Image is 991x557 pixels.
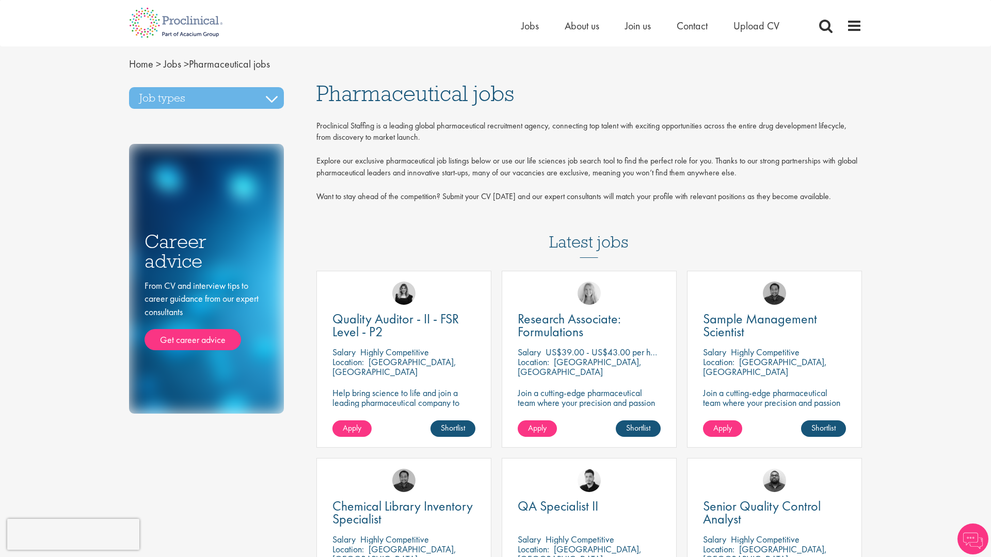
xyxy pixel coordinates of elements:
[733,19,779,32] a: Upload CV
[616,420,661,437] a: Shortlist
[145,329,241,351] a: Get career advice
[703,356,827,378] p: [GEOGRAPHIC_DATA], [GEOGRAPHIC_DATA]
[518,356,549,368] span: Location:
[360,533,429,545] p: Highly Competitive
[703,310,817,340] span: Sample Management Scientist
[343,422,361,433] span: Apply
[518,497,598,515] span: QA Specialist II
[430,420,475,437] a: Shortlist
[801,420,846,437] a: Shortlist
[145,279,268,351] div: From CV and interview tips to career guidance from our expert consultants
[521,19,539,32] a: Jobs
[518,500,661,513] a: QA Specialist II
[332,543,364,555] span: Location:
[677,19,708,32] a: Contact
[360,346,429,358] p: Highly Competitive
[518,313,661,338] a: Research Associate: Formulations
[518,356,642,378] p: [GEOGRAPHIC_DATA], [GEOGRAPHIC_DATA]
[546,346,662,358] p: US$39.00 - US$43.00 per hour
[145,232,268,271] h3: Career advice
[332,310,459,340] span: Quality Auditor - II - FSR Level - P2
[565,19,599,32] a: About us
[528,422,547,433] span: Apply
[332,356,364,368] span: Location:
[332,313,475,338] a: Quality Auditor - II - FSR Level - P2
[316,120,862,208] div: Proclinical Staffing is a leading global pharmaceutical recruitment agency, connecting top talent...
[703,533,726,545] span: Salary
[546,533,614,545] p: Highly Competitive
[713,422,732,433] span: Apply
[332,388,475,437] p: Help bring science to life and join a leading pharmaceutical company to play a key role in delive...
[518,533,541,545] span: Salary
[518,346,541,358] span: Salary
[703,543,734,555] span: Location:
[549,207,629,258] h3: Latest jobs
[332,497,473,528] span: Chemical Library Inventory Specialist
[332,533,356,545] span: Salary
[392,469,415,492] img: Mike Raletz
[184,57,189,71] span: >
[703,388,846,427] p: Join a cutting-edge pharmaceutical team where your precision and passion for quality will help sh...
[156,57,161,71] span: >
[703,313,846,338] a: Sample Management Scientist
[578,282,601,305] img: Shannon Briggs
[518,420,557,437] a: Apply
[332,420,372,437] a: Apply
[763,469,786,492] img: Ashley Bennett
[164,57,181,71] a: breadcrumb link to Jobs
[703,356,734,368] span: Location:
[332,356,456,378] p: [GEOGRAPHIC_DATA], [GEOGRAPHIC_DATA]
[129,57,270,71] span: Pharmaceutical jobs
[518,310,621,340] span: Research Associate: Formulations
[7,519,139,550] iframe: reCAPTCHA
[129,87,284,109] h3: Job types
[731,346,800,358] p: Highly Competitive
[625,19,651,32] a: Join us
[703,497,821,528] span: Senior Quality Control Analyst
[578,469,601,492] img: Anderson Maldonado
[518,388,661,427] p: Join a cutting-edge pharmaceutical team where your precision and passion for quality will help sh...
[316,79,514,107] span: Pharmaceutical jobs
[703,500,846,526] a: Senior Quality Control Analyst
[129,57,153,71] a: breadcrumb link to Home
[957,523,988,554] img: Chatbot
[518,543,549,555] span: Location:
[392,282,415,305] img: Molly Colclough
[763,282,786,305] img: Mike Raletz
[703,420,742,437] a: Apply
[731,533,800,545] p: Highly Competitive
[332,346,356,358] span: Salary
[332,500,475,526] a: Chemical Library Inventory Specialist
[703,346,726,358] span: Salary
